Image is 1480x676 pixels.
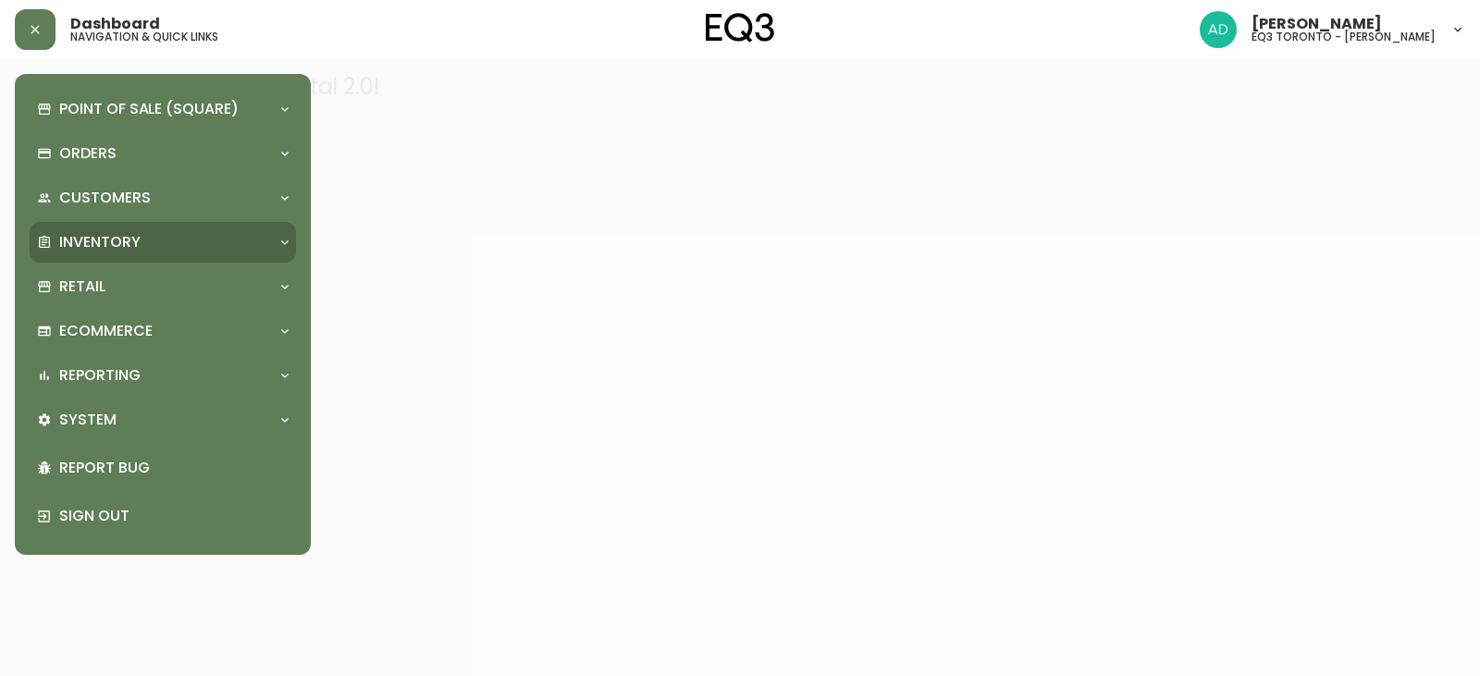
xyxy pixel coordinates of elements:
[59,321,153,341] p: Ecommerce
[1252,17,1382,31] span: [PERSON_NAME]
[30,311,296,351] div: Ecommerce
[59,143,117,164] p: Orders
[59,365,141,386] p: Reporting
[59,99,239,119] p: Point of Sale (Square)
[30,266,296,307] div: Retail
[30,133,296,174] div: Orders
[59,410,117,430] p: System
[59,232,141,252] p: Inventory
[30,444,296,492] div: Report Bug
[30,222,296,263] div: Inventory
[70,17,160,31] span: Dashboard
[59,277,105,297] p: Retail
[70,31,218,43] h5: navigation & quick links
[30,399,296,440] div: System
[59,506,289,526] p: Sign Out
[30,355,296,396] div: Reporting
[30,178,296,218] div: Customers
[30,89,296,129] div: Point of Sale (Square)
[1200,11,1237,48] img: 5042b7eed22bbf7d2bc86013784b9872
[30,492,296,540] div: Sign Out
[59,458,289,478] p: Report Bug
[59,188,151,208] p: Customers
[706,13,774,43] img: logo
[1252,31,1436,43] h5: eq3 toronto - [PERSON_NAME]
